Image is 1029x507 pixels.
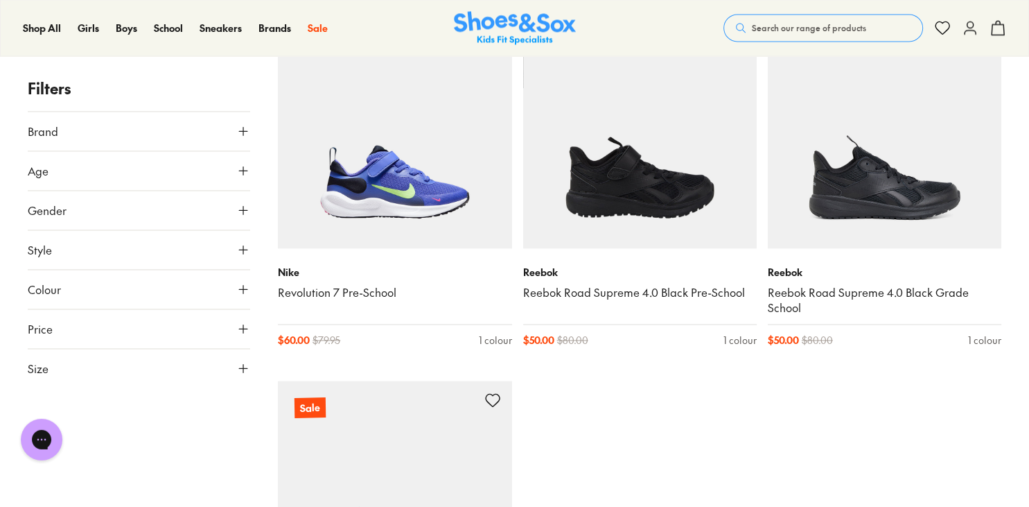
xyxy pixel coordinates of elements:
button: Price [28,310,250,349]
span: Gender [28,203,67,219]
div: 1 colour [723,334,757,348]
button: Gender [28,191,250,230]
span: Brands [258,22,291,35]
span: Search our range of products [752,22,866,35]
button: Search our range of products [723,15,923,42]
button: Colour [28,270,250,309]
a: Sneakers [200,22,242,36]
a: Shop All [23,22,61,36]
a: Girls [78,22,99,36]
span: Shop All [23,22,61,35]
span: Style [28,242,52,259]
span: Brand [28,123,58,140]
span: Colour [28,282,61,298]
span: Age [28,163,49,180]
a: Sale [768,15,1001,248]
a: Sale [308,22,328,36]
span: Sale [308,22,328,35]
button: Brand [28,112,250,151]
div: 1 colour [968,334,1001,348]
p: Nike [278,266,511,280]
span: School [154,22,183,35]
a: Sale [278,15,511,248]
p: Filters [28,78,250,101]
img: SNS_Logo_Responsive.svg [454,12,576,46]
span: $ 50.00 [523,334,554,348]
a: Reebok Road Supreme 4.0 Black Pre-School [523,286,757,301]
a: Shoes & Sox [454,12,576,46]
span: $ 80.00 [557,334,588,348]
button: Size [28,350,250,388]
a: Boys [116,22,137,36]
span: $ 50.00 [768,334,799,348]
div: 1 colour [479,334,512,348]
a: Reebok Road Supreme 4.0 Black Grade School [768,286,1001,316]
span: Price [28,321,53,338]
a: Sale [523,15,757,248]
a: Brands [258,22,291,36]
button: Style [28,231,250,270]
span: $ 80.00 [802,334,833,348]
button: Age [28,152,250,191]
p: Reebok [523,266,757,280]
span: $ 60.00 [278,334,310,348]
span: $ 79.95 [313,334,340,348]
a: Revolution 7 Pre-School [278,286,511,301]
span: Size [28,361,49,377]
span: Girls [78,22,99,35]
span: Boys [116,22,137,35]
p: Sale [294,397,326,418]
p: Reebok [768,266,1001,280]
span: Sneakers [200,22,242,35]
a: School [154,22,183,36]
iframe: Gorgias live chat messenger [14,414,69,465]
